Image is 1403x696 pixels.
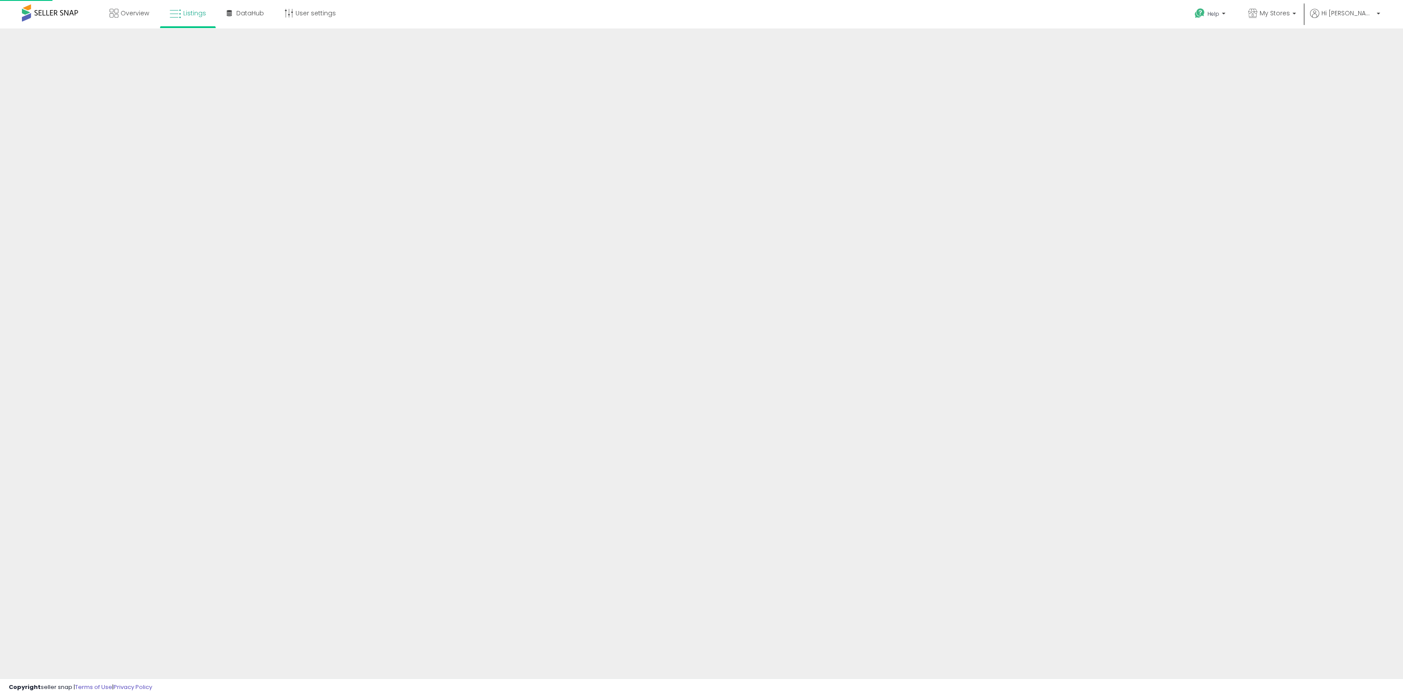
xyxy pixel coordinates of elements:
[1260,9,1290,18] span: My Stores
[1321,9,1374,18] span: Hi [PERSON_NAME]
[121,9,149,18] span: Overview
[1207,10,1219,18] span: Help
[1188,1,1234,28] a: Help
[236,9,264,18] span: DataHub
[1310,9,1380,28] a: Hi [PERSON_NAME]
[183,9,206,18] span: Listings
[1194,8,1205,19] i: Get Help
